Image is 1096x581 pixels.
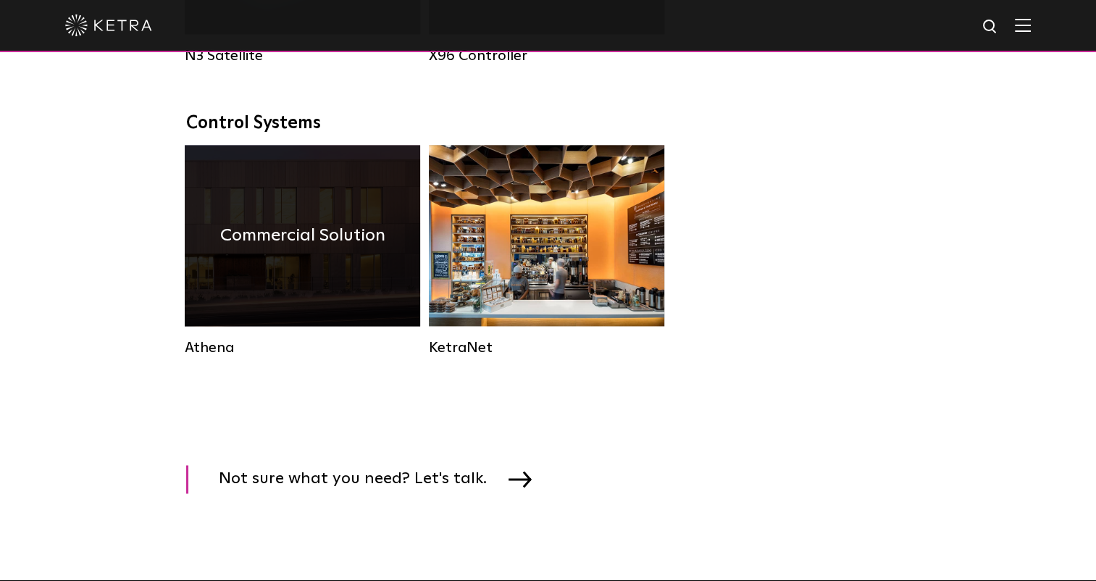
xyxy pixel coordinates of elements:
div: X96 Controller [429,47,664,64]
span: Not sure what you need? Let's talk. [219,465,509,493]
img: Hamburger%20Nav.svg [1015,18,1031,32]
div: KetraNet [429,339,664,356]
a: KetraNet Legacy System [429,145,664,356]
a: Athena Commercial Solution [185,145,420,356]
div: N3 Satellite [185,47,420,64]
h4: Commercial Solution [220,222,385,249]
a: Not sure what you need? Let's talk. [186,465,550,493]
img: arrow [509,471,532,487]
div: Control Systems [186,113,911,134]
div: Athena [185,339,420,356]
img: ketra-logo-2019-white [65,14,152,36]
img: search icon [982,18,1000,36]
